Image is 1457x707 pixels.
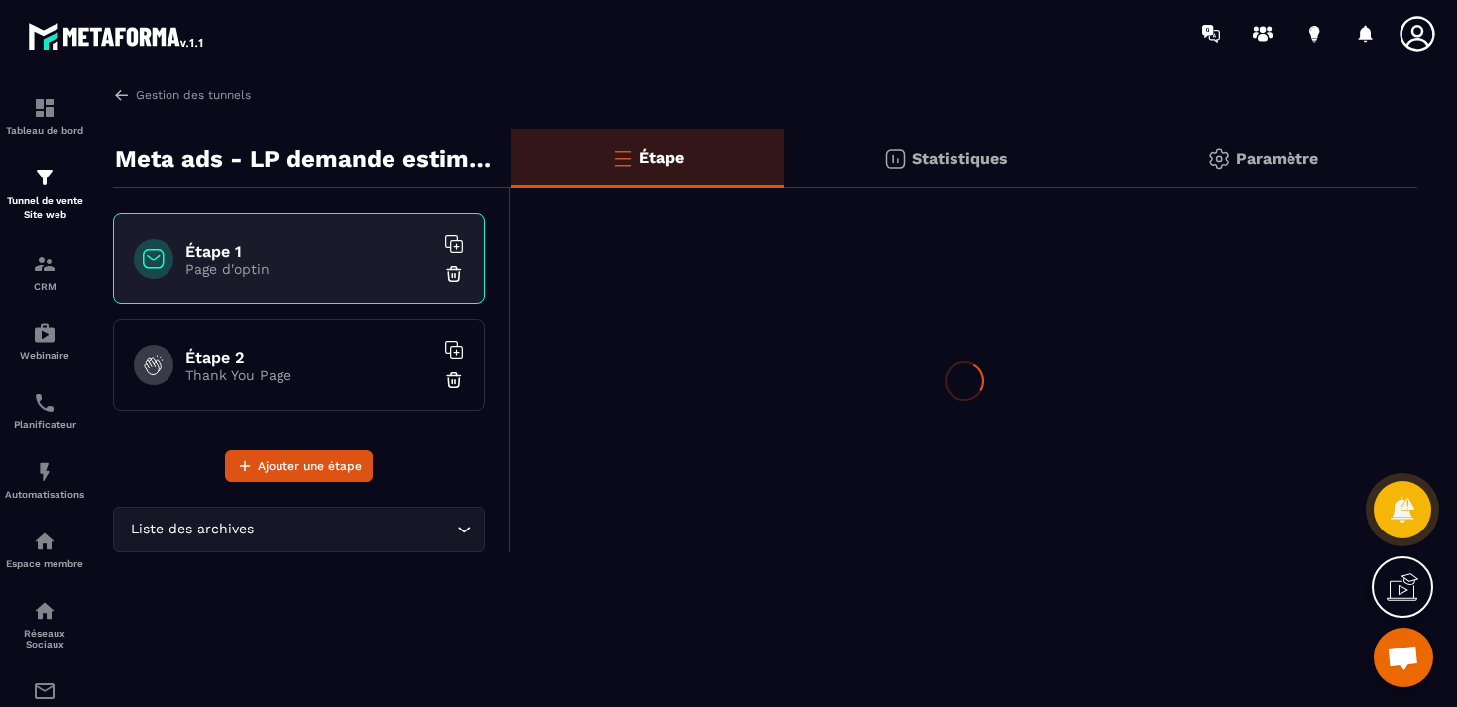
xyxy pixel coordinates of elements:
h6: Étape 2 [185,348,433,367]
p: Tableau de bord [5,125,84,136]
p: Espace membre [5,558,84,569]
img: trash [444,264,464,284]
div: Ouvrir le chat [1374,628,1433,687]
h6: Étape 1 [185,242,433,261]
p: Thank You Page [185,367,433,383]
a: formationformationCRM [5,237,84,306]
a: formationformationTunnel de vente Site web [5,151,84,237]
a: Gestion des tunnels [113,86,251,104]
p: Tunnel de vente Site web [5,194,84,222]
a: formationformationTableau de bord [5,81,84,151]
p: Planificateur [5,419,84,430]
a: automationsautomationsEspace membre [5,515,84,584]
a: automationsautomationsWebinaire [5,306,84,376]
img: bars-o.4a397970.svg [611,146,634,170]
img: email [33,679,56,703]
a: schedulerschedulerPlanificateur [5,376,84,445]
img: social-network [33,599,56,623]
span: Liste des archives [126,519,258,540]
img: setting-gr.5f69749f.svg [1207,147,1231,171]
img: automations [33,460,56,484]
img: stats.20deebd0.svg [883,147,907,171]
img: logo [28,18,206,54]
span: Ajouter une étape [258,456,362,476]
a: social-networksocial-networkRéseaux Sociaux [5,584,84,664]
img: arrow [113,86,131,104]
a: automationsautomationsAutomatisations [5,445,84,515]
p: Réseaux Sociaux [5,628,84,649]
p: Étape [639,148,684,167]
input: Search for option [258,519,452,540]
button: Ajouter une étape [225,450,373,482]
img: automations [33,321,56,345]
p: CRM [5,281,84,292]
img: formation [33,252,56,276]
img: trash [444,370,464,390]
img: formation [33,96,56,120]
img: scheduler [33,391,56,414]
p: Webinaire [5,350,84,361]
p: Meta ads - LP demande estimation [115,139,497,178]
p: Page d'optin [185,261,433,277]
img: formation [33,166,56,189]
div: Search for option [113,507,485,552]
p: Paramètre [1236,149,1318,168]
p: Automatisations [5,489,84,500]
p: Statistiques [912,149,1008,168]
img: automations [33,530,56,553]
